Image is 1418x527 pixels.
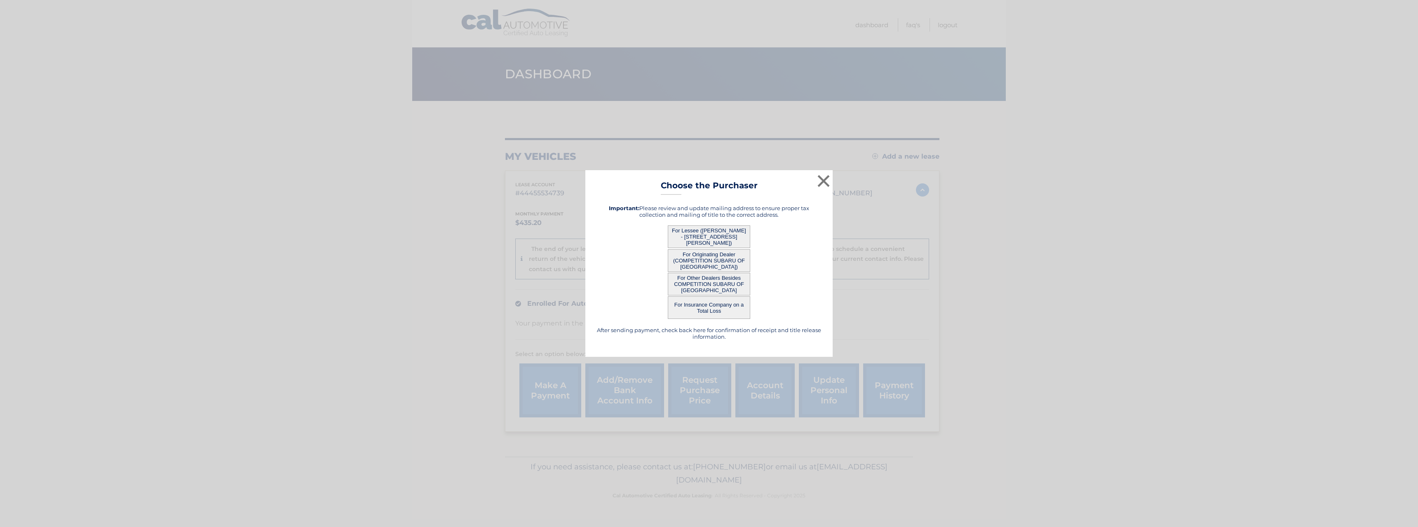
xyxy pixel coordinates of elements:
[668,273,750,295] button: For Other Dealers Besides COMPETITION SUBARU OF [GEOGRAPHIC_DATA]
[668,296,750,319] button: For Insurance Company on a Total Loss
[815,173,832,189] button: ×
[668,225,750,248] button: For Lessee ([PERSON_NAME] - [STREET_ADDRESS][PERSON_NAME])
[609,205,639,211] strong: Important:
[668,249,750,272] button: For Originating Dealer (COMPETITION SUBARU OF [GEOGRAPHIC_DATA])
[661,180,758,195] h3: Choose the Purchaser
[596,327,822,340] h5: After sending payment, check back here for confirmation of receipt and title release information.
[596,205,822,218] h5: Please review and update mailing address to ensure proper tax collection and mailing of title to ...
